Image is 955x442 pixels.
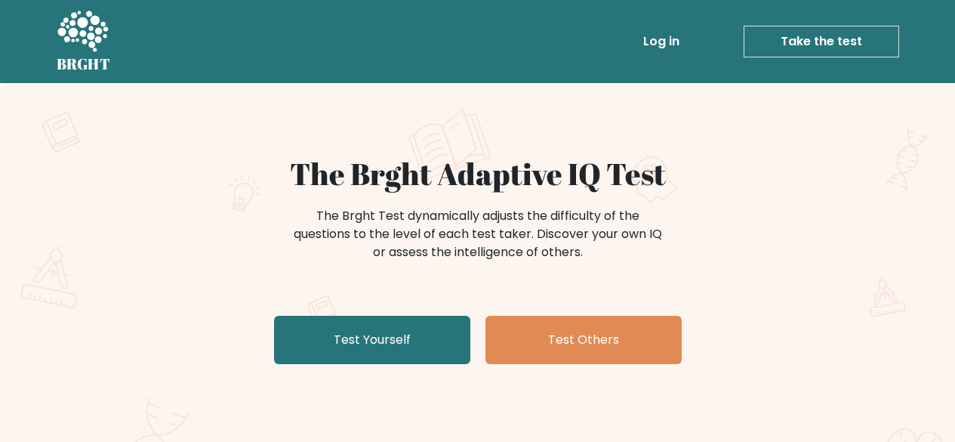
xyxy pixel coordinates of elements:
h5: BRGHT [57,55,111,73]
a: Take the test [744,26,899,57]
a: BRGHT [57,6,111,77]
a: Test Others [485,316,682,364]
h1: The Brght Adaptive IQ Test [109,156,846,192]
div: The Brght Test dynamically adjusts the difficulty of the questions to the level of each test take... [289,207,667,261]
a: Test Yourself [274,316,470,364]
a: Log in [637,26,685,57]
